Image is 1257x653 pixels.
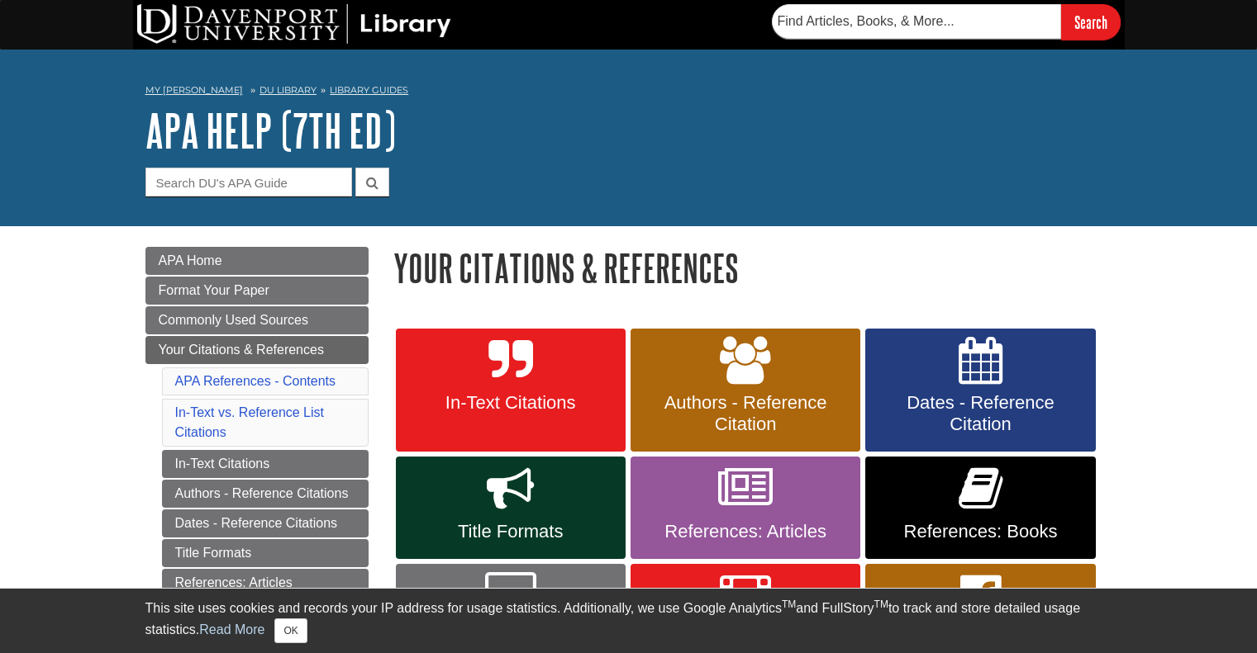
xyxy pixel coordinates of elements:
a: Title Formats [396,457,626,559]
h1: Your Citations & References [393,247,1112,289]
span: Dates - Reference Citation [878,392,1083,435]
button: Close [274,618,307,643]
a: Authors - Reference Citation [631,329,860,452]
a: References: Books [865,457,1095,559]
span: Your Citations & References [159,343,324,357]
span: Commonly Used Sources [159,313,308,327]
a: References: Articles [631,457,860,559]
span: References: Articles [643,521,848,542]
a: APA References - Contents [175,374,336,388]
sup: TM [782,599,796,610]
nav: breadcrumb [145,79,1112,106]
a: Read More [199,622,264,636]
a: In-Text Citations [162,450,369,478]
span: Format Your Paper [159,283,269,297]
a: Your Citations & References [145,336,369,364]
a: Dates - Reference Citation [865,329,1095,452]
span: Authors - Reference Citation [643,392,848,435]
a: Format Your Paper [145,277,369,305]
span: APA Home [159,253,222,267]
a: Dates - Reference Citations [162,509,369,537]
a: Title Formats [162,539,369,567]
span: Title Formats [408,521,613,542]
a: In-Text Citations [396,329,626,452]
img: DU Library [137,4,451,44]
form: Searches DU Library's articles, books, and more [772,4,1121,40]
div: This site uses cookies and records your IP address for usage statistics. Additionally, we use Goo... [145,599,1112,643]
a: References: Articles [162,569,369,597]
span: References: Books [878,521,1083,542]
a: APA Help (7th Ed) [145,105,396,156]
a: Authors - Reference Citations [162,480,369,508]
span: In-Text Citations [408,392,613,414]
a: Library Guides [330,84,408,96]
a: DU Library [259,84,317,96]
a: My [PERSON_NAME] [145,83,243,97]
input: Search DU's APA Guide [145,168,352,196]
input: Find Articles, Books, & More... [772,4,1061,39]
input: Search [1061,4,1121,40]
a: In-Text vs. Reference List Citations [175,405,325,439]
a: APA Home [145,247,369,275]
a: Commonly Used Sources [145,306,369,334]
sup: TM [874,599,888,610]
